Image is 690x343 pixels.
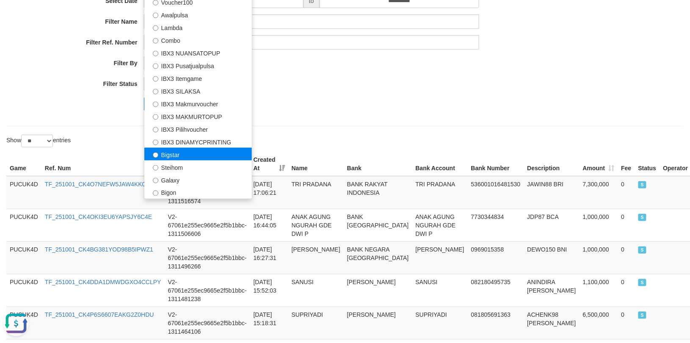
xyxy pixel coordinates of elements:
[45,311,154,318] a: TF_251001_CK4P6S6607EAKG2Z0HDU
[250,209,288,241] td: [DATE] 16:44:05
[144,135,252,148] label: IBX3 DINAMYCPRINTING
[250,176,288,209] td: [DATE] 17:06:21
[524,209,580,241] td: JDP87 BCA
[144,186,252,199] label: Bigon
[412,152,468,176] th: Bank Account
[45,279,161,285] a: TF_251001_CK4DDA1DMWDGXO4CCLPY
[144,110,252,122] label: IBX3 MAKMURTOPUP
[165,209,250,241] td: V2-67061e255ec9665e2f5b1bbc-1311506606
[412,209,468,241] td: ANAK AGUNG NGURAH GDE DWI P
[144,46,252,59] label: IBX3 NUANSATOPUP
[144,84,252,97] label: IBX3 SILAKSA
[144,122,252,135] label: IBX3 Pilihvoucher
[153,102,158,107] input: IBX3 Makmurvoucher
[638,246,647,254] span: SUCCESS
[580,152,618,176] th: Amount: activate to sort column ascending
[618,176,635,209] td: 0
[412,176,468,209] td: TRI PRADANA
[21,135,53,147] select: Showentries
[580,176,618,209] td: 7,300,000
[618,307,635,339] td: 0
[6,176,41,209] td: PUCUK4D
[580,274,618,307] td: 1,100,000
[412,241,468,274] td: [PERSON_NAME]
[153,165,158,171] input: Steihom
[344,307,412,339] td: [PERSON_NAME]
[165,307,250,339] td: V2-67061e255ec9665e2f5b1bbc-1311464106
[288,152,344,176] th: Name
[153,51,158,56] input: IBX3 NUANSATOPUP
[153,140,158,145] input: IBX3 DINAMYCPRINTING
[524,241,580,274] td: DEWO150 BNI
[468,152,524,176] th: Bank Number
[524,307,580,339] td: ACHENK98 [PERSON_NAME]
[638,312,647,319] span: SUCCESS
[165,274,250,307] td: V2-67061e255ec9665e2f5b1bbc-1311481238
[524,274,580,307] td: ANINDIRA [PERSON_NAME]
[144,21,252,33] label: Lambda
[288,274,344,307] td: SANUSI
[6,274,41,307] td: PUCUK4D
[288,307,344,339] td: SUPRIYADI
[6,135,71,147] label: Show entries
[524,152,580,176] th: Description
[153,178,158,183] input: Galaxy
[6,152,41,176] th: Game
[144,160,252,173] label: Steihom
[153,13,158,18] input: Awalpulsa
[144,8,252,21] label: Awalpulsa
[153,76,158,82] input: IBX3 Itemgame
[412,307,468,339] td: SUPRIYADI
[144,72,252,84] label: IBX3 Itemgame
[618,209,635,241] td: 0
[250,241,288,274] td: [DATE] 16:27:31
[165,241,250,274] td: V2-67061e255ec9665e2f5b1bbc-1311496266
[41,152,165,176] th: Ref. Num
[344,274,412,307] td: [PERSON_NAME]
[288,176,344,209] td: TRI PRADANA
[638,214,647,221] span: SUCCESS
[344,176,412,209] td: BANK RAKYAT INDONESIA
[153,64,158,69] input: IBX3 Pusatjualpulsa
[6,209,41,241] td: PUCUK4D
[468,241,524,274] td: 0969015358
[153,191,158,196] input: Bigon
[144,148,252,160] label: Bigstar
[344,209,412,241] td: BANK [GEOGRAPHIC_DATA]
[580,209,618,241] td: 1,000,000
[288,241,344,274] td: [PERSON_NAME]
[412,274,468,307] td: SANUSI
[618,152,635,176] th: Fee
[250,152,288,176] th: Created At: activate to sort column ascending
[638,279,647,286] span: SUCCESS
[45,213,152,220] a: TF_251001_CK4OKI3EU6YAPSJY6C4E
[144,97,252,110] label: IBX3 Makmurvoucher
[468,209,524,241] td: 7730344834
[635,152,660,176] th: Status
[144,33,252,46] label: Combo
[580,241,618,274] td: 1,000,000
[250,274,288,307] td: [DATE] 15:52:03
[344,152,412,176] th: Bank
[288,209,344,241] td: ANAK AGUNG NGURAH GDE DWI P
[153,89,158,94] input: IBX3 SILAKSA
[6,241,41,274] td: PUCUK4D
[250,307,288,339] td: [DATE] 15:18:31
[3,3,29,29] button: Open LiveChat chat widget
[618,241,635,274] td: 0
[468,274,524,307] td: 082180495735
[45,181,157,188] a: TF_251001_CK4O7NEFW5JAW4KK0O8L
[45,246,153,253] a: TF_251001_CK4BG381YOD98B5IPWZ1
[468,176,524,209] td: 536001016481530
[344,241,412,274] td: BANK NEGARA [GEOGRAPHIC_DATA]
[153,38,158,44] input: Combo
[6,307,41,339] td: PUCUK4D
[153,127,158,133] input: IBX3 Pilihvoucher
[618,274,635,307] td: 0
[153,25,158,31] input: Lambda
[580,307,618,339] td: 6,500,000
[144,59,252,72] label: IBX3 Pusatjualpulsa
[468,307,524,339] td: 081805691363
[153,152,158,158] input: Bigstar
[524,176,580,209] td: JAWIN88 BRI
